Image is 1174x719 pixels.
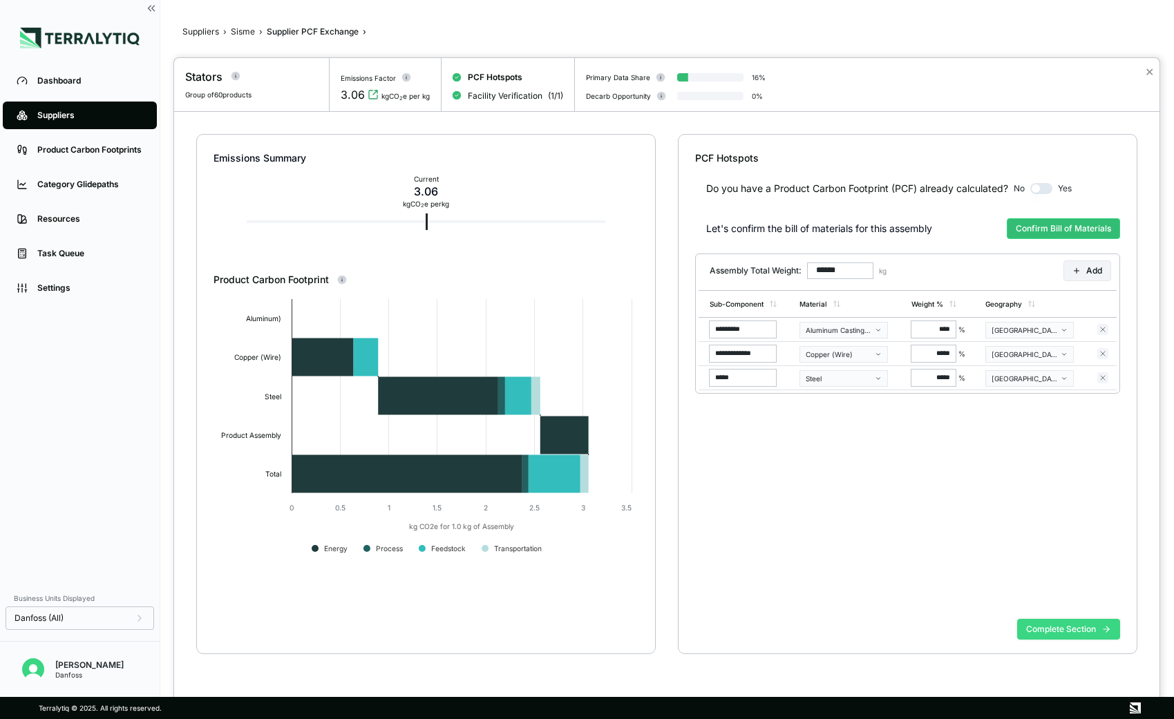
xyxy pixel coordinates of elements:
[958,374,965,382] span: %
[265,470,281,478] text: Total
[710,265,802,276] h3: Assembly Total Weight:
[381,92,430,100] div: kgCO e per kg
[1058,183,1072,194] span: Yes
[1063,260,1111,281] button: Add
[484,504,488,512] text: 2
[421,203,424,209] sub: 2
[388,504,390,512] text: 1
[1014,183,1025,194] span: No
[586,73,650,82] div: Primary Data Share
[494,544,542,553] text: Transportation
[1145,64,1154,80] button: Close
[433,504,442,512] text: 1.5
[710,300,764,308] div: Sub-Component
[992,326,1058,334] div: [GEOGRAPHIC_DATA]
[341,86,365,103] div: 3.06
[752,92,763,100] div: 0 %
[246,314,281,323] text: Aluminum)
[341,74,396,82] div: Emissions Factor
[621,504,632,512] text: 3.5
[806,350,872,358] div: Copper (Wire)
[985,300,1022,308] div: Geography
[368,89,379,100] svg: View audit trail
[431,544,466,553] text: Feedstock
[335,504,345,512] text: 0.5
[879,267,887,275] span: kg
[799,346,888,363] button: Copper (Wire)
[806,374,872,383] div: Steel
[958,325,965,334] span: %
[185,90,252,99] span: Group of 60 products
[529,504,540,512] text: 2.5
[799,322,888,338] button: Aluminum Casting (Machined)
[1017,619,1120,640] button: Complete Section
[992,374,1058,383] div: [GEOGRAPHIC_DATA]
[581,504,585,512] text: 3
[958,349,965,358] span: %
[324,544,348,553] text: Energy
[706,222,932,236] div: Let's confirm the bill of materials for this assembly
[992,350,1058,358] div: [GEOGRAPHIC_DATA]
[985,322,1074,338] button: [GEOGRAPHIC_DATA]
[799,370,888,387] button: Steel
[799,300,827,308] div: Material
[185,68,223,85] div: Stators
[214,273,638,287] div: Product Carbon Footprint
[911,300,943,308] div: Weight %
[695,151,1120,165] div: PCF Hotspots
[376,544,403,553] text: Process
[409,522,514,531] text: kg CO2e for 1.0 kg of Assembly
[221,431,281,440] text: Product Assembly
[752,73,766,82] div: 16 %
[548,90,563,102] span: ( 1 / 1 )
[586,92,651,100] div: Decarb Opportunity
[403,175,449,183] div: Current
[399,95,403,102] sub: 2
[290,504,294,512] text: 0
[234,353,281,362] text: Copper (Wire)
[468,72,522,83] span: PCF Hotspots
[468,90,542,102] span: Facility Verification
[403,183,449,200] div: 3.06
[985,370,1074,387] button: [GEOGRAPHIC_DATA]
[806,326,872,334] div: Aluminum Casting (Machined)
[265,392,281,401] text: Steel
[1007,218,1120,239] button: Confirm Bill of Materials
[214,151,638,165] div: Emissions Summary
[985,346,1074,363] button: [GEOGRAPHIC_DATA]
[403,200,449,208] div: kg CO e per kg
[706,182,1008,195] div: Do you have a Product Carbon Footprint (PCF) already calculated?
